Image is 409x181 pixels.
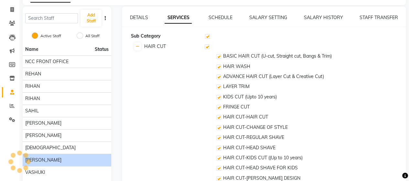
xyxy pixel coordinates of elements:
[223,94,277,100] span: KIDS CUT (Upto 10 years)
[165,12,192,24] a: SERVICES
[223,175,300,181] span: HAIR CUT-[PERSON_NAME] DESIGN
[25,58,69,65] span: NCC FRONT OFFICE
[40,33,61,39] label: Active Staff
[223,124,288,130] span: HAIR CUT-CHANGE OF STYLE
[223,53,332,59] span: BASIC HAIR CUT (U-cut, Straight cut, Bangs & Trim)
[25,83,40,90] span: RIHAN
[223,74,324,79] span: ADVANCE HAIR CUT (Layer Cut & Creative Cut)
[223,155,303,161] span: HAIR CUT-KIDS CUT ((Up to 10 years)
[25,132,61,139] span: [PERSON_NAME]
[223,145,275,151] span: HAIR CUT-HEAD SHAVE
[95,46,109,53] span: Status
[144,43,166,49] span: HAIR CUT
[25,120,61,127] span: [PERSON_NAME]
[223,84,250,89] span: LAYER TRIM
[223,63,250,69] span: HAIR WASH
[25,95,40,102] span: RIHAN
[25,71,41,77] span: REHAN
[249,15,287,20] a: SALARY SETTING
[25,157,61,164] span: [PERSON_NAME]
[223,165,298,171] span: HAIR CUT-HEAD SHAVE FOR KIDS
[209,15,232,20] a: SCHEDULE
[25,144,76,151] span: [DEMOGRAPHIC_DATA]
[25,169,45,176] span: VASHUKI
[25,13,78,23] input: Search Staff
[304,15,343,20] a: SALARY HISTORY
[360,15,398,20] a: STAFF TRANSFER
[81,10,101,27] button: Add Staff
[25,46,38,52] span: Name
[25,107,39,114] span: SAHIL
[223,104,250,110] span: FRINGE CUT
[130,15,148,20] a: DETAILS
[85,33,100,39] label: All Staff
[130,32,213,42] td: Sub Category
[223,114,268,120] span: HAIR CUT-HAIR CUT
[223,134,284,140] span: HAIR CUT-REGULAR SHAVE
